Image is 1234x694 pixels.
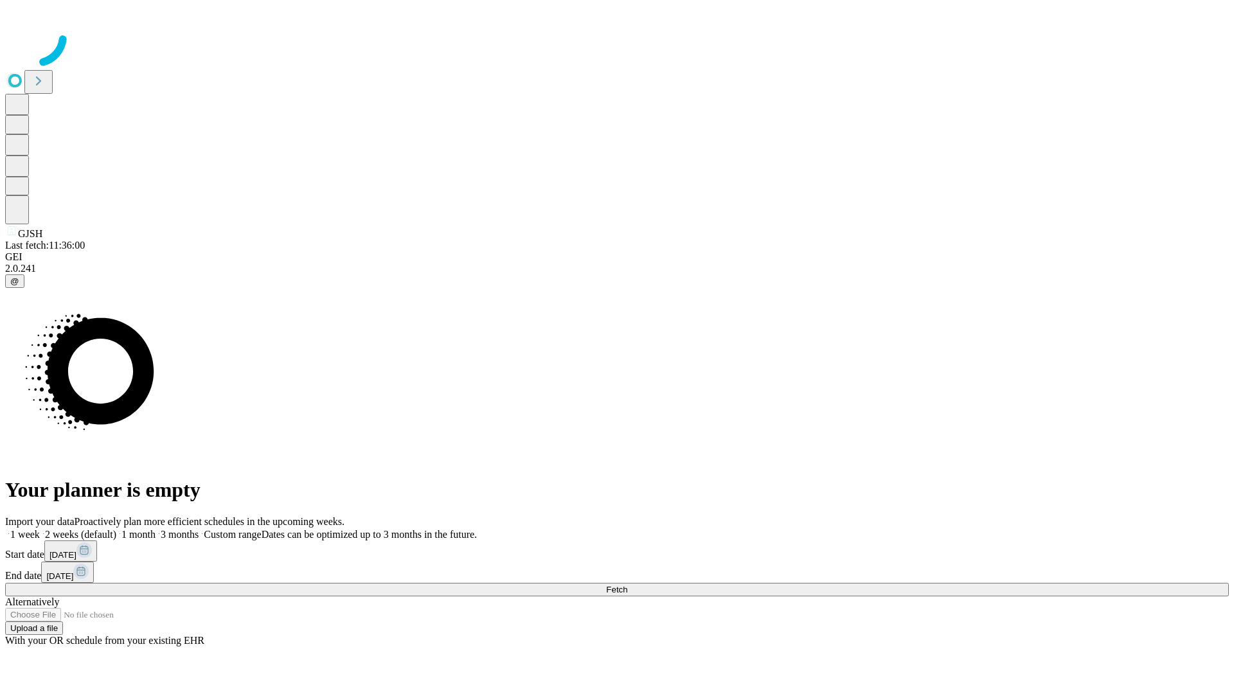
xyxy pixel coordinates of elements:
[5,274,24,288] button: @
[5,621,63,635] button: Upload a file
[49,550,76,560] span: [DATE]
[18,228,42,239] span: GJSH
[5,263,1229,274] div: 2.0.241
[5,516,75,527] span: Import your data
[46,571,73,581] span: [DATE]
[121,529,156,540] span: 1 month
[44,540,97,562] button: [DATE]
[41,562,94,583] button: [DATE]
[262,529,477,540] span: Dates can be optimized up to 3 months in the future.
[5,635,204,646] span: With your OR schedule from your existing EHR
[5,240,85,251] span: Last fetch: 11:36:00
[10,276,19,286] span: @
[75,516,344,527] span: Proactively plan more efficient schedules in the upcoming weeks.
[606,585,627,594] span: Fetch
[5,251,1229,263] div: GEI
[5,478,1229,502] h1: Your planner is empty
[5,540,1229,562] div: Start date
[10,529,40,540] span: 1 week
[161,529,199,540] span: 3 months
[5,583,1229,596] button: Fetch
[45,529,116,540] span: 2 weeks (default)
[5,562,1229,583] div: End date
[5,596,59,607] span: Alternatively
[204,529,261,540] span: Custom range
